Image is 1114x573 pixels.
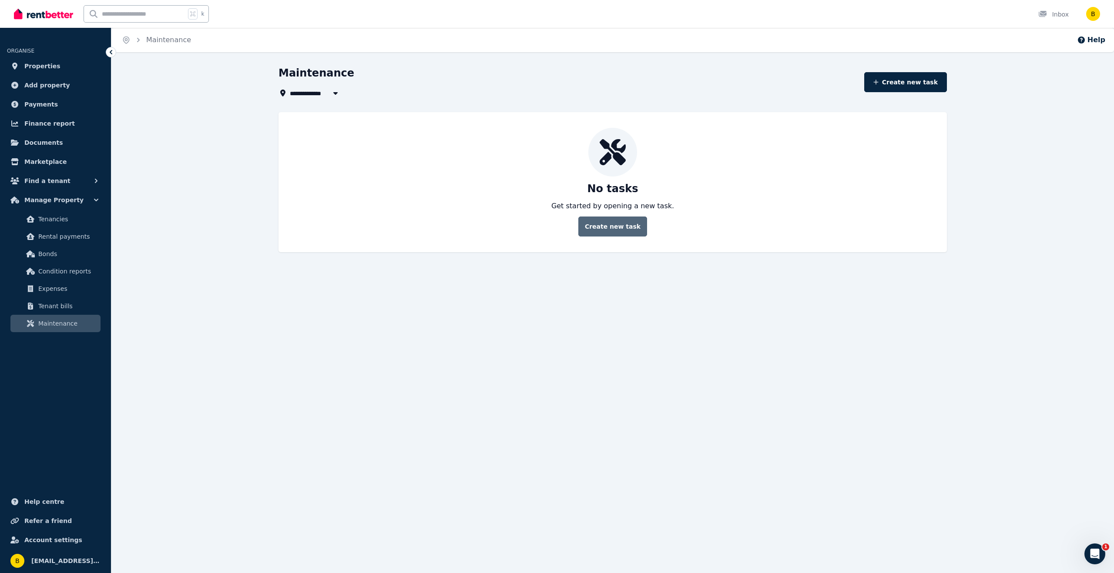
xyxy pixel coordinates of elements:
span: Bonds [38,249,97,259]
span: Account settings [24,535,82,545]
a: Help centre [7,493,104,510]
span: [EMAIL_ADDRESS][DOMAIN_NAME] [31,556,101,566]
a: Condition reports [10,263,101,280]
a: Add property [7,77,104,94]
nav: Breadcrumb [111,28,201,52]
span: Help centre [24,496,64,507]
a: Maintenance [146,36,191,44]
a: Rental payments [10,228,101,245]
span: Maintenance [38,318,97,329]
span: Properties [24,61,60,71]
button: Find a tenant [7,172,104,190]
span: Documents [24,137,63,148]
a: Tenancies [10,210,101,228]
span: ORGANISE [7,48,34,54]
img: brrisaha67@gmail.com [10,554,24,568]
span: Expenses [38,283,97,294]
div: Inbox [1038,10,1069,19]
span: Manage Property [24,195,84,205]
span: Refer a friend [24,516,72,526]
a: Payments [7,96,104,113]
span: k [201,10,204,17]
img: RentBetter [14,7,73,20]
h1: Maintenance [278,66,354,80]
a: Finance report [7,115,104,132]
a: Bonds [10,245,101,263]
button: Create new task [578,217,647,237]
a: Maintenance [10,315,101,332]
img: brrisaha67@gmail.com [1086,7,1100,21]
a: Tenant bills [10,297,101,315]
span: Tenancies [38,214,97,224]
span: 1 [1102,543,1109,550]
span: Finance report [24,118,75,129]
span: Condition reports [38,266,97,277]
button: Create new task [864,72,947,92]
a: Marketplace [7,153,104,170]
span: Payments [24,99,58,110]
a: Refer a friend [7,512,104,530]
p: No tasks [587,182,638,196]
span: Add property [24,80,70,90]
span: Tenant bills [38,301,97,311]
button: Manage Property [7,191,104,209]
span: Rental payments [38,231,97,242]
p: Get started by opening a new task. [551,201,674,211]
a: Expenses [10,280,101,297]
a: Properties [7,57,104,75]
button: Help [1077,35,1105,45]
span: Find a tenant [24,176,70,186]
span: Marketplace [24,157,67,167]
iframe: Intercom live chat [1084,543,1105,564]
a: Account settings [7,531,104,549]
a: Documents [7,134,104,151]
